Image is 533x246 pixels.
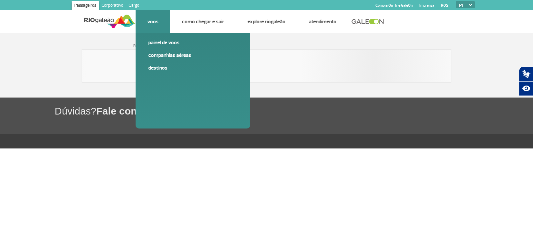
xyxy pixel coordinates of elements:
[133,43,154,48] a: Página inicial
[441,3,448,8] a: RQS
[375,3,413,8] a: Compra On-line GaleOn
[248,18,285,25] a: Explore RIOgaleão
[148,39,238,46] a: Painel de voos
[147,18,159,25] a: Voos
[419,3,434,8] a: Imprensa
[148,52,238,59] a: Companhias Aéreas
[148,64,238,72] a: Destinos
[99,1,126,11] a: Corporativo
[72,1,99,11] a: Passageiros
[55,104,533,118] h1: Dúvidas?
[182,18,224,25] a: Como chegar e sair
[519,67,533,81] button: Abrir tradutor de língua de sinais.
[519,81,533,96] button: Abrir recursos assistivos.
[96,106,160,117] span: Fale conosco
[309,18,336,25] a: Atendimento
[519,67,533,96] div: Plugin de acessibilidade da Hand Talk.
[126,1,142,11] a: Cargo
